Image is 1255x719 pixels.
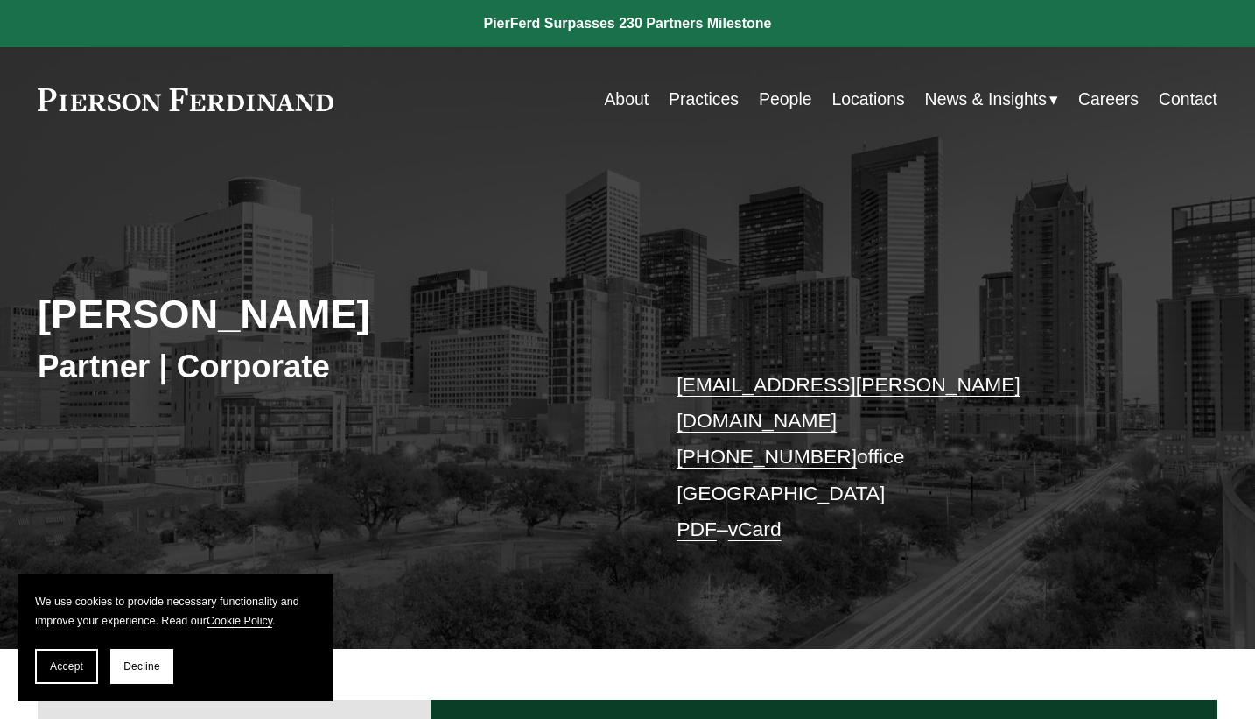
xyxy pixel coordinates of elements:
p: We use cookies to provide necessary functionality and improve your experience. Read our . [35,592,315,631]
a: Locations [831,82,904,116]
span: Accept [50,660,83,673]
a: [EMAIL_ADDRESS][PERSON_NAME][DOMAIN_NAME] [677,373,1020,432]
span: Decline [123,660,160,673]
a: About [604,82,649,116]
section: Cookie banner [18,574,333,701]
a: Cookie Policy [207,615,272,627]
a: folder dropdown [925,82,1058,116]
h3: Partner | Corporate [38,347,627,386]
a: [PHONE_NUMBER] [677,445,857,468]
a: Careers [1078,82,1139,116]
span: News & Insights [925,84,1047,115]
p: office [GEOGRAPHIC_DATA] – [677,367,1168,547]
button: Accept [35,649,98,684]
a: PDF [677,518,717,540]
a: vCard [728,518,782,540]
a: Practices [669,82,739,116]
a: Contact [1159,82,1217,116]
button: Decline [110,649,173,684]
h2: [PERSON_NAME] [38,291,627,339]
a: People [759,82,812,116]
